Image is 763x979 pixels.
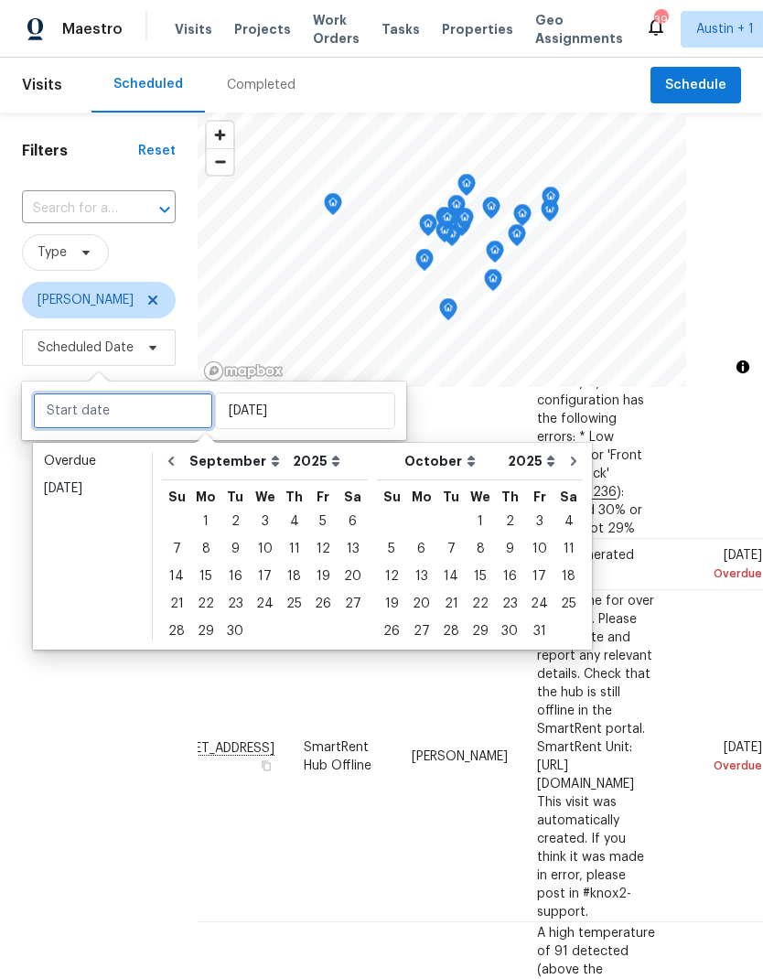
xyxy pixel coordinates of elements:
[406,535,436,563] div: Mon Oct 06 2025
[220,590,250,618] div: Tue Sep 23 2025
[537,82,655,534] span: Lock batteries low. Please replace the batteries and fully test the SmartRent system. SmartRent U...
[220,535,250,563] div: Tue Sep 09 2025
[308,509,338,534] div: 5
[435,207,454,235] div: Map marker
[439,298,457,327] div: Map marker
[412,490,432,503] abbr: Monday
[524,509,554,534] div: 3
[436,590,466,618] div: Tue Oct 21 2025
[227,490,243,503] abbr: Tuesday
[38,291,134,309] span: [PERSON_NAME]
[524,508,554,535] div: Fri Oct 03 2025
[338,563,368,590] div: Sat Sep 20 2025
[684,549,762,583] span: [DATE]
[412,749,508,762] span: [PERSON_NAME]
[466,535,495,563] div: Wed Oct 08 2025
[338,590,368,618] div: Sat Sep 27 2025
[377,563,406,590] div: Sun Oct 12 2025
[486,241,504,269] div: Map marker
[191,563,220,590] div: Mon Sep 15 2025
[554,591,583,617] div: 25
[377,590,406,618] div: Sun Oct 19 2025
[191,535,220,563] div: Mon Sep 08 2025
[220,508,250,535] div: Tue Sep 02 2025
[377,564,406,589] div: 12
[466,508,495,535] div: Wed Oct 01 2025
[191,591,220,617] div: 22
[191,590,220,618] div: Mon Sep 22 2025
[442,20,513,38] span: Properties
[308,536,338,562] div: 12
[470,490,490,503] abbr: Wednesday
[162,536,191,562] div: 7
[250,536,280,562] div: 10
[524,563,554,590] div: Fri Oct 17 2025
[654,11,667,29] div: 39
[684,756,762,774] div: Overdue
[250,564,280,589] div: 17
[501,490,519,503] abbr: Thursday
[406,619,436,644] div: 27
[377,536,406,562] div: 5
[152,197,177,222] button: Open
[466,564,495,589] div: 15
[338,535,368,563] div: Sat Sep 13 2025
[554,509,583,534] div: 4
[250,590,280,618] div: Wed Sep 24 2025
[220,619,250,644] div: 30
[436,563,466,590] div: Tue Oct 14 2025
[447,195,466,223] div: Map marker
[400,447,503,475] select: Month
[22,195,124,223] input: Search for an address...
[696,20,754,38] span: Austin + 1
[737,357,748,377] span: Toggle attribution
[524,564,554,589] div: 17
[406,563,436,590] div: Mon Oct 13 2025
[732,356,754,378] button: Toggle attribution
[508,224,526,253] div: Map marker
[377,591,406,617] div: 19
[495,535,524,563] div: Thu Oct 09 2025
[406,591,436,617] div: 20
[436,591,466,617] div: 21
[308,564,338,589] div: 19
[466,536,495,562] div: 8
[250,535,280,563] div: Wed Sep 10 2025
[162,590,191,618] div: Sun Sep 21 2025
[280,563,308,590] div: Thu Sep 18 2025
[665,74,726,97] span: Schedule
[466,590,495,618] div: Wed Oct 22 2025
[280,591,308,617] div: 25
[304,740,371,771] span: SmartRent Hub Offline
[162,564,191,589] div: 14
[554,536,583,562] div: 11
[44,452,141,470] div: Overdue
[191,564,220,589] div: 15
[38,447,147,645] ul: Date picker shortcuts
[524,536,554,562] div: 10
[406,618,436,645] div: Mon Oct 27 2025
[168,490,186,503] abbr: Sunday
[443,490,459,503] abbr: Tuesday
[113,75,183,93] div: Scheduled
[377,619,406,644] div: 26
[466,619,495,644] div: 29
[250,563,280,590] div: Wed Sep 17 2025
[466,509,495,534] div: 1
[157,443,185,479] button: Go to previous month
[308,591,338,617] div: 26
[503,447,560,475] select: Year
[175,20,212,38] span: Visits
[554,535,583,563] div: Sat Oct 11 2025
[227,76,296,94] div: Completed
[22,142,138,160] h1: Filters
[542,187,560,215] div: Map marker
[482,197,500,225] div: Map marker
[220,618,250,645] div: Tue Sep 30 2025
[495,591,524,617] div: 23
[288,447,345,475] select: Year
[207,122,233,148] button: Zoom in
[436,535,466,563] div: Tue Oct 07 2025
[255,490,275,503] abbr: Wednesday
